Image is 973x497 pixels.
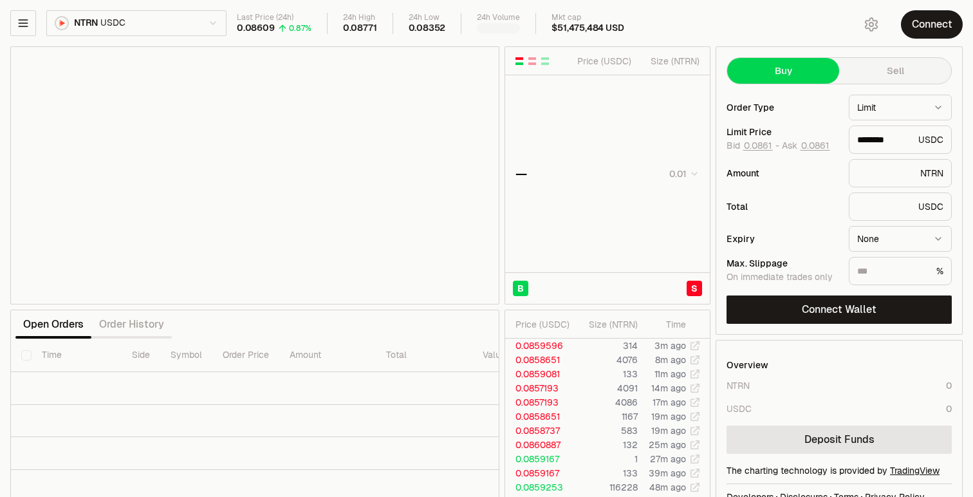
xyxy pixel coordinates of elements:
[517,282,524,295] span: B
[505,438,575,452] td: 0.0860887
[515,318,574,331] div: Price ( USDC )
[100,17,125,29] span: USDC
[575,424,638,438] td: 583
[505,353,575,367] td: 0.0858651
[514,56,524,66] button: Show Buy and Sell Orders
[651,382,686,394] time: 14m ago
[477,13,520,23] div: 24h Volume
[654,368,686,380] time: 11m ago
[409,13,446,23] div: 24h Low
[727,169,839,178] div: Amount
[575,381,638,395] td: 4091
[727,140,779,152] span: Bid -
[651,411,686,422] time: 19m ago
[727,58,839,84] button: Buy
[727,259,839,268] div: Max. Slippage
[575,339,638,353] td: 314
[279,339,376,372] th: Amount
[551,23,624,34] div: $51,475,484 USD
[505,339,575,353] td: 0.0859596
[727,295,952,324] button: Connect Wallet
[575,452,638,466] td: 1
[649,482,686,493] time: 48m ago
[727,379,750,392] div: NTRN
[651,425,686,436] time: 19m ago
[849,126,952,154] div: USDC
[505,466,575,480] td: 0.0859167
[289,23,311,33] div: 0.87%
[727,127,839,136] div: Limit Price
[540,56,550,66] button: Show Buy Orders Only
[727,464,952,477] div: The charting technology is provided by
[74,17,98,29] span: NTRN
[782,140,830,152] span: Ask
[649,439,686,451] time: 25m ago
[505,424,575,438] td: 0.0858737
[237,23,275,34] div: 0.08609
[122,339,160,372] th: Side
[505,395,575,409] td: 0.0857193
[727,402,752,415] div: USDC
[237,13,311,23] div: Last Price (24h)
[727,103,839,112] div: Order Type
[585,318,638,331] div: Size ( NTRN )
[800,140,830,151] button: 0.0861
[505,367,575,381] td: 0.0859081
[409,23,446,34] div: 0.08352
[527,56,537,66] button: Show Sell Orders Only
[575,395,638,409] td: 4086
[901,10,963,39] button: Connect
[849,226,952,252] button: None
[343,13,377,23] div: 24h High
[472,339,516,372] th: Value
[727,202,839,211] div: Total
[743,140,773,151] button: 0.0861
[212,339,279,372] th: Order Price
[665,166,700,182] button: 0.01
[574,55,631,68] div: Price ( USDC )
[849,159,952,187] div: NTRN
[946,379,952,392] div: 0
[890,465,940,476] a: TradingView
[343,23,377,34] div: 0.08771
[849,192,952,221] div: USDC
[849,95,952,120] button: Limit
[653,397,686,408] time: 17m ago
[376,339,472,372] th: Total
[505,381,575,395] td: 0.0857193
[575,353,638,367] td: 4076
[691,282,698,295] span: S
[575,438,638,452] td: 132
[575,409,638,424] td: 1167
[642,55,700,68] div: Size ( NTRN )
[946,402,952,415] div: 0
[649,318,686,331] div: Time
[575,367,638,381] td: 133
[727,272,839,283] div: On immediate trades only
[160,339,212,372] th: Symbol
[727,426,952,454] a: Deposit Funds
[655,354,686,366] time: 8m ago
[505,480,575,494] td: 0.0859253
[551,13,624,23] div: Mkt cap
[21,350,32,361] button: Select all
[11,47,499,304] iframe: Financial Chart
[15,312,91,337] button: Open Orders
[32,339,122,372] th: Time
[505,452,575,466] td: 0.0859167
[575,480,638,494] td: 116228
[56,17,68,29] img: NTRN Logo
[849,257,952,285] div: %
[91,312,172,337] button: Order History
[727,359,768,371] div: Overview
[839,58,951,84] button: Sell
[727,234,839,243] div: Expiry
[515,165,527,183] div: —
[575,466,638,480] td: 133
[505,409,575,424] td: 0.0858651
[649,467,686,479] time: 39m ago
[654,340,686,352] time: 3m ago
[650,453,686,465] time: 27m ago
